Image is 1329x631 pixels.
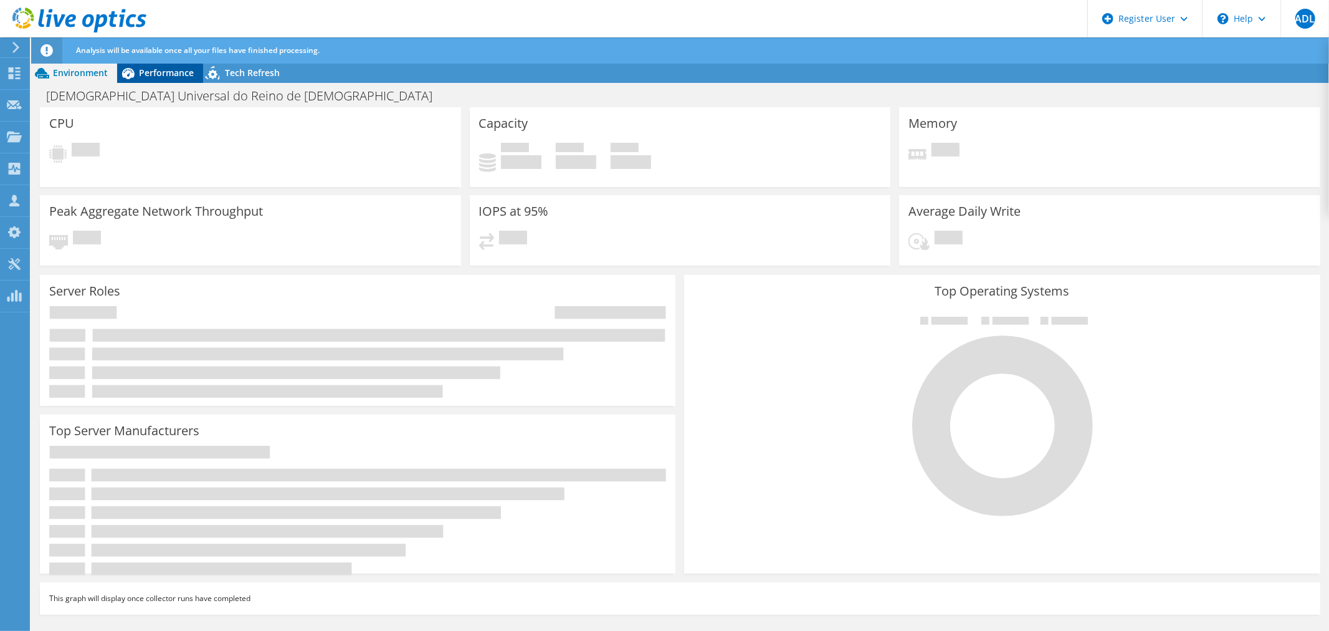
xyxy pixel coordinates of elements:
h3: Memory [908,117,957,130]
span: Total [611,143,639,155]
h4: 0 GiB [611,155,651,169]
h4: 0 GiB [556,155,596,169]
span: ADL [1295,9,1315,29]
h3: IOPS at 95% [479,205,549,218]
span: Tech Refresh [225,67,280,79]
h3: CPU [49,117,74,130]
h3: Capacity [479,117,528,130]
span: Pending [72,143,100,160]
div: This graph will display once collector runs have completed [40,582,1320,615]
span: Pending [499,231,527,248]
h1: [DEMOGRAPHIC_DATA] Universal do Reino de [DEMOGRAPHIC_DATA] [40,89,452,103]
h3: Server Roles [49,284,120,298]
span: Free [556,143,584,155]
span: Pending [935,231,963,248]
span: Pending [931,143,960,160]
h4: 0 GiB [501,155,541,169]
span: Performance [139,67,194,79]
span: Analysis will be available once all your files have finished processing. [76,45,320,55]
h3: Top Server Manufacturers [49,424,199,438]
h3: Peak Aggregate Network Throughput [49,205,263,218]
h3: Top Operating Systems [693,284,1310,298]
h3: Average Daily Write [908,205,1021,218]
svg: \n [1217,13,1229,24]
span: Used [501,143,529,155]
span: Environment [53,67,108,79]
span: Pending [73,231,101,248]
